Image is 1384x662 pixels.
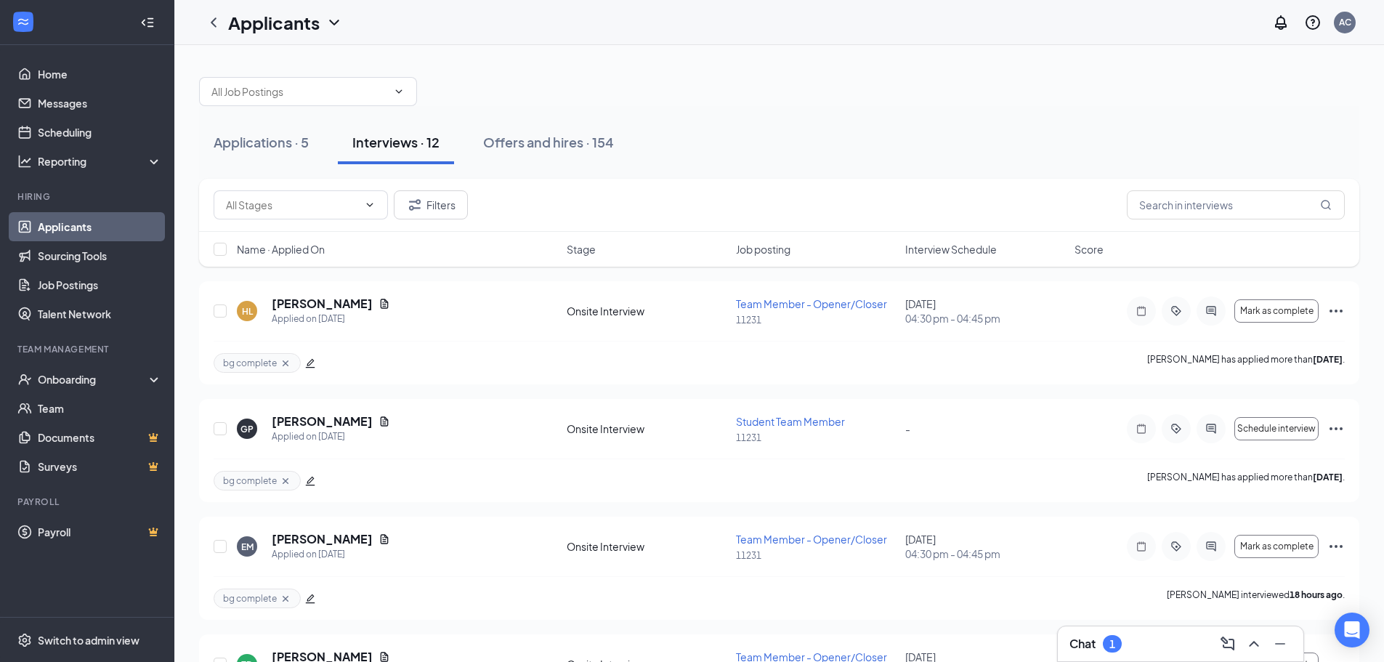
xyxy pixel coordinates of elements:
[1219,635,1237,653] svg: ComposeMessage
[280,593,291,605] svg: Cross
[272,429,390,444] div: Applied on [DATE]
[1168,423,1185,435] svg: ActiveTag
[1167,589,1345,608] p: [PERSON_NAME] interviewed .
[567,539,727,554] div: Onsite Interview
[1242,632,1266,655] button: ChevronUp
[905,532,1066,561] div: [DATE]
[280,475,291,487] svg: Cross
[17,190,159,203] div: Hiring
[394,190,468,219] button: Filter Filters
[38,154,163,169] div: Reporting
[241,541,254,553] div: EM
[211,84,387,100] input: All Job Postings
[1320,199,1332,211] svg: MagnifyingGlass
[17,633,32,647] svg: Settings
[223,475,277,487] span: bg complete
[38,212,162,241] a: Applicants
[1327,302,1345,320] svg: Ellipses
[38,270,162,299] a: Job Postings
[1234,535,1319,558] button: Mark as complete
[38,241,162,270] a: Sourcing Tools
[1240,306,1314,316] span: Mark as complete
[905,311,1066,326] span: 04:30 pm - 04:45 pm
[1168,305,1185,317] svg: ActiveTag
[393,86,405,97] svg: ChevronDown
[352,133,440,151] div: Interviews · 12
[17,154,32,169] svg: Analysis
[567,242,596,257] span: Stage
[1216,632,1239,655] button: ComposeMessage
[38,423,162,452] a: DocumentsCrown
[1202,541,1220,552] svg: ActiveChat
[237,242,325,257] span: Name · Applied On
[16,15,31,29] svg: WorkstreamLogo
[1234,299,1319,323] button: Mark as complete
[1313,472,1343,483] b: [DATE]
[1290,589,1343,600] b: 18 hours ago
[226,197,358,213] input: All Stages
[223,357,277,369] span: bg complete
[38,299,162,328] a: Talent Network
[272,413,373,429] h5: [PERSON_NAME]
[736,549,897,562] p: 11231
[905,422,910,435] span: -
[38,118,162,147] a: Scheduling
[1133,423,1150,435] svg: Note
[272,547,390,562] div: Applied on [DATE]
[1272,14,1290,31] svg: Notifications
[1147,471,1345,491] p: [PERSON_NAME] has applied more than .
[1168,541,1185,552] svg: ActiveTag
[905,546,1066,561] span: 04:30 pm - 04:45 pm
[38,633,139,647] div: Switch to admin view
[38,372,150,387] div: Onboarding
[205,14,222,31] svg: ChevronLeft
[364,199,376,211] svg: ChevronDown
[38,452,162,481] a: SurveysCrown
[1127,190,1345,219] input: Search in interviews
[38,394,162,423] a: Team
[736,242,790,257] span: Job posting
[379,533,390,545] svg: Document
[38,89,162,118] a: Messages
[483,133,614,151] div: Offers and hires · 154
[1075,242,1104,257] span: Score
[1335,613,1369,647] div: Open Intercom Messenger
[17,343,159,355] div: Team Management
[1327,538,1345,555] svg: Ellipses
[1202,423,1220,435] svg: ActiveChat
[1237,424,1316,434] span: Schedule interview
[272,296,373,312] h5: [PERSON_NAME]
[280,358,291,369] svg: Cross
[1109,638,1115,650] div: 1
[272,531,373,547] h5: [PERSON_NAME]
[242,305,253,318] div: HL
[1234,417,1319,440] button: Schedule interview
[223,592,277,605] span: bg complete
[1069,636,1096,652] h3: Chat
[905,242,997,257] span: Interview Schedule
[272,312,390,326] div: Applied on [DATE]
[17,372,32,387] svg: UserCheck
[736,533,887,546] span: Team Member - Opener/Closer
[379,416,390,427] svg: Document
[17,496,159,508] div: Payroll
[1133,305,1150,317] svg: Note
[140,15,155,30] svg: Collapse
[214,133,309,151] div: Applications · 5
[736,432,897,444] p: 11231
[406,196,424,214] svg: Filter
[240,423,254,435] div: GP
[38,60,162,89] a: Home
[736,415,845,428] span: Student Team Member
[1147,353,1345,373] p: [PERSON_NAME] has applied more than .
[1202,305,1220,317] svg: ActiveChat
[736,297,887,310] span: Team Member - Opener/Closer
[1245,635,1263,653] svg: ChevronUp
[905,296,1066,326] div: [DATE]
[1268,632,1292,655] button: Minimize
[1327,420,1345,437] svg: Ellipses
[305,594,315,604] span: edit
[305,476,315,486] span: edit
[567,304,727,318] div: Onsite Interview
